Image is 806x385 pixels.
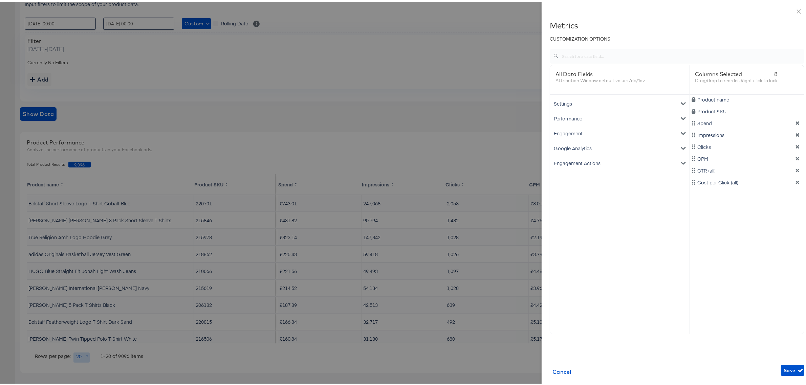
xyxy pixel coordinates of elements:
[697,165,716,172] span: CTR (all)
[781,363,804,374] button: Save
[551,124,688,139] div: Engagement
[550,34,804,41] div: CUSTOMIZATION OPTIONS
[551,154,688,169] div: Engagement Actions
[552,365,571,375] span: Cancel
[784,365,802,373] span: Save
[691,118,803,125] div: Spend
[551,109,688,124] div: Performance
[697,154,708,160] span: CPM
[697,177,738,184] span: Cost per Click (all)
[697,142,711,149] span: Clicks
[697,130,724,137] span: Impressions
[697,118,712,125] span: Spend
[550,19,804,28] div: Metrics
[691,142,803,149] div: Clicks
[550,363,574,377] button: Cancel
[697,94,729,101] span: Product name
[556,69,645,76] div: All Data Fields
[695,76,778,82] div: Drag/drop to reorder. Right click to lock
[697,106,726,113] span: Product SKU
[550,93,690,324] div: metrics-list
[559,45,804,59] input: Search for a data field...
[690,64,804,333] div: dimension-list
[691,177,803,184] div: Cost per Click (all)
[691,165,803,172] div: CTR (all)
[695,69,778,76] div: Columns Selected
[796,7,802,13] span: close
[691,130,803,137] div: Impressions
[551,94,688,109] div: Settings
[691,154,803,160] div: CPM
[551,139,688,154] div: Google Analytics
[775,69,778,76] span: 8
[556,76,645,82] div: Attribution Window default value: 7dc/1dv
